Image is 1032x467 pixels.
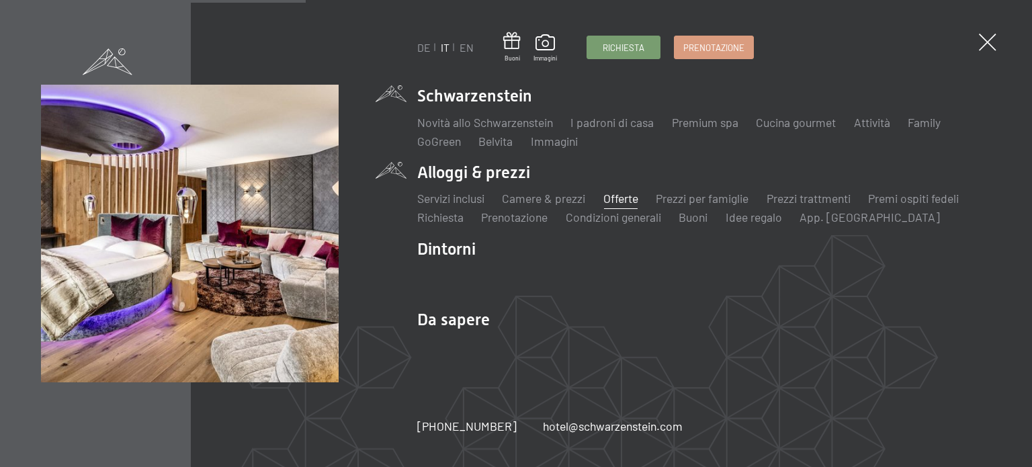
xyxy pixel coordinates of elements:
a: Idee regalo [726,210,782,224]
a: Buoni [503,32,521,62]
a: IT [441,41,449,54]
span: Richiesta [603,42,644,54]
a: Family [908,115,941,130]
span: [PHONE_NUMBER] [417,419,517,433]
span: Buoni [503,54,521,62]
span: Immagini [533,54,557,62]
a: DE [417,41,431,54]
a: Immagini [533,34,557,62]
a: Premi ospiti fedeli [868,191,959,206]
span: Prenotazione [683,42,744,54]
a: App. [GEOGRAPHIC_DATA] [800,210,940,224]
a: EN [460,41,474,54]
a: Prezzi per famiglie [656,191,748,206]
a: [PHONE_NUMBER] [417,418,517,435]
a: Premium spa [672,115,738,130]
a: I padroni di casa [570,115,654,130]
a: Prezzi trattmenti [767,191,851,206]
a: Richiesta [417,210,464,224]
a: GoGreen [417,134,461,148]
a: hotel@schwarzenstein.com [543,418,683,435]
a: Cucina gourmet [756,115,836,130]
a: Buoni [679,210,707,224]
a: Attività [854,115,890,130]
a: Richiesta [587,36,660,58]
a: Immagini [531,134,578,148]
a: Prenotazione [675,36,753,58]
a: Novità allo Schwarzenstein [417,115,553,130]
a: Condizioni generali [566,210,661,224]
a: Servizi inclusi [417,191,484,206]
a: Offerte [603,191,638,206]
a: Prenotazione [481,210,548,224]
a: Belvita [478,134,513,148]
a: Camere & prezzi [502,191,585,206]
